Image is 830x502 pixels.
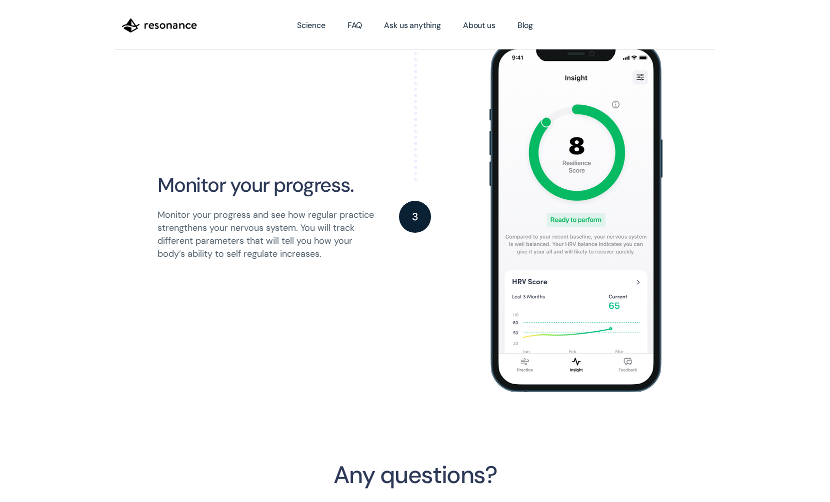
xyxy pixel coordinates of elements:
[157,208,375,260] p: Monitor your progress and see how regular practice strengthens your nervous system. You will trac...
[115,10,204,41] a: home
[286,11,336,39] a: Science
[157,173,354,196] h2: Monitor your progress.
[333,462,497,488] h1: Any questions?
[412,212,418,222] div: 3
[373,11,452,39] a: Ask us anything
[489,41,672,392] img: Screen from the resonance app showing details of a measurement.
[452,11,506,39] a: About us
[506,11,544,39] a: Blog
[336,11,373,39] a: FAQ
